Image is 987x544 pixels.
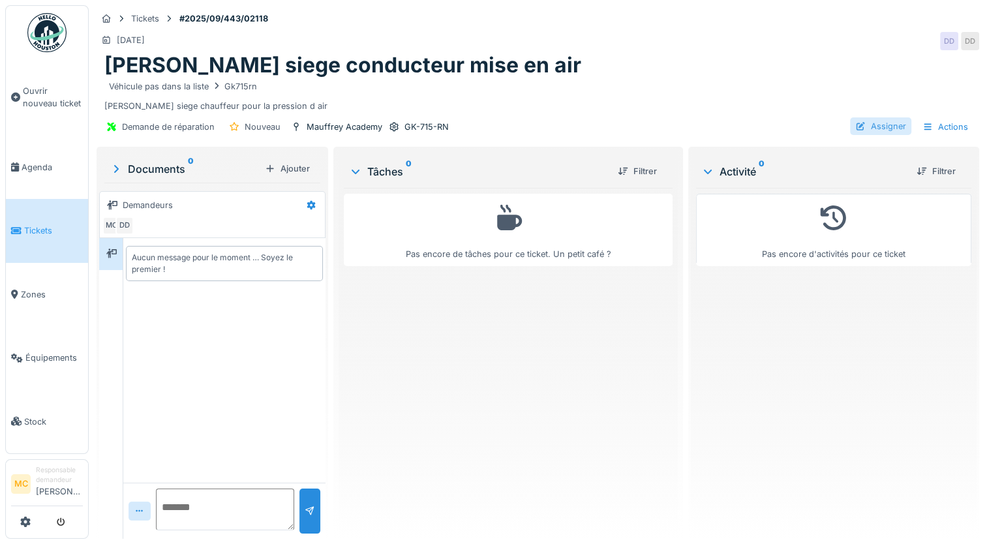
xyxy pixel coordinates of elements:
[705,200,963,260] div: Pas encore d'activités pour ce ticket
[132,252,317,275] div: Aucun message pour le moment … Soyez le premier !
[109,80,257,93] div: Véhicule pas dans la liste Gk715rn
[174,12,273,25] strong: #2025/09/443/02118
[21,288,83,301] span: Zones
[961,32,979,50] div: DD
[23,85,83,110] span: Ouvrir nouveau ticket
[260,160,315,177] div: Ajouter
[117,34,145,46] div: [DATE]
[188,161,194,177] sup: 0
[850,117,911,135] div: Assigner
[940,32,958,50] div: DD
[104,53,581,78] h1: [PERSON_NAME] siege conducteur mise en air
[406,164,412,179] sup: 0
[6,136,88,199] a: Agenda
[349,164,607,179] div: Tâches
[6,59,88,136] a: Ouvrir nouveau ticket
[11,465,83,506] a: MC Responsable demandeur[PERSON_NAME]
[917,117,974,136] div: Actions
[25,352,83,364] span: Équipements
[6,263,88,326] a: Zones
[24,224,83,237] span: Tickets
[613,162,662,180] div: Filtrer
[6,389,88,453] a: Stock
[352,200,664,260] div: Pas encore de tâches pour ce ticket. Un petit café ?
[759,164,765,179] sup: 0
[6,199,88,262] a: Tickets
[122,121,215,133] div: Demande de réparation
[404,121,449,133] div: GK-715-RN
[36,465,83,485] div: Responsable demandeur
[115,217,134,235] div: DD
[27,13,67,52] img: Badge_color-CXgf-gQk.svg
[701,164,906,179] div: Activité
[131,12,159,25] div: Tickets
[102,217,121,235] div: MC
[123,199,173,211] div: Demandeurs
[245,121,281,133] div: Nouveau
[307,121,382,133] div: Mauffrey Academy
[36,465,83,503] li: [PERSON_NAME]
[22,161,83,174] span: Agenda
[911,162,961,180] div: Filtrer
[104,78,971,112] div: [PERSON_NAME] siege chauffeur pour la pression d air
[11,474,31,494] li: MC
[6,326,88,389] a: Équipements
[110,161,260,177] div: Documents
[24,416,83,428] span: Stock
